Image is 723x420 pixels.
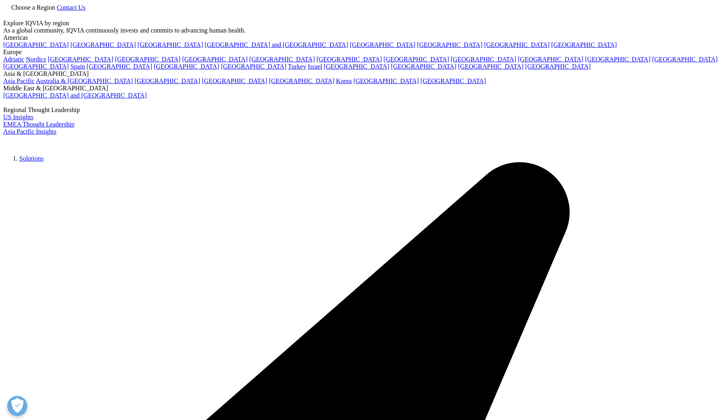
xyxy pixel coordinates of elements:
[324,63,389,70] a: [GEOGRAPHIC_DATA]
[3,49,720,56] div: Europe
[154,63,219,70] a: [GEOGRAPHIC_DATA]
[11,4,55,11] span: Choose a Region
[115,56,180,63] a: [GEOGRAPHIC_DATA]
[308,63,322,70] a: Israel
[652,56,717,63] a: [GEOGRAPHIC_DATA]
[3,20,720,27] div: Explore IQVIA by region
[3,63,69,70] a: [GEOGRAPHIC_DATA]
[135,77,200,84] a: [GEOGRAPHIC_DATA]
[3,92,147,99] a: [GEOGRAPHIC_DATA] and [GEOGRAPHIC_DATA]
[350,41,415,48] a: [GEOGRAPHIC_DATA]
[70,63,85,70] a: Spain
[3,70,720,77] div: Asia & [GEOGRAPHIC_DATA]
[57,4,86,11] a: Contact Us
[3,41,69,48] a: [GEOGRAPHIC_DATA]
[182,56,247,63] a: [GEOGRAPHIC_DATA]
[525,63,590,70] a: [GEOGRAPHIC_DATA]
[26,56,46,63] a: Nordics
[336,77,352,84] a: Korea
[3,77,35,84] a: Asia Pacific
[458,63,523,70] a: [GEOGRAPHIC_DATA]
[451,56,516,63] a: [GEOGRAPHIC_DATA]
[353,77,419,84] a: [GEOGRAPHIC_DATA]
[3,128,56,135] a: Asia Pacific Insights
[249,56,315,63] a: [GEOGRAPHIC_DATA]
[202,77,267,84] a: [GEOGRAPHIC_DATA]
[221,63,286,70] a: [GEOGRAPHIC_DATA]
[484,41,549,48] a: [GEOGRAPHIC_DATA]
[551,41,617,48] a: [GEOGRAPHIC_DATA]
[3,34,720,41] div: Americas
[3,27,720,34] div: As a global community, IQVIA continuously invests and commits to advancing human health.
[137,41,203,48] a: [GEOGRAPHIC_DATA]
[70,41,136,48] a: [GEOGRAPHIC_DATA]
[518,56,583,63] a: [GEOGRAPHIC_DATA]
[7,396,27,416] button: Open Preferences
[391,63,456,70] a: [GEOGRAPHIC_DATA]
[288,63,306,70] a: Turkey
[3,85,720,92] div: Middle East & [GEOGRAPHIC_DATA]
[3,56,24,63] a: Adriatic
[384,56,449,63] a: [GEOGRAPHIC_DATA]
[3,121,74,128] a: EMEA Thought Leadership
[87,63,152,70] a: [GEOGRAPHIC_DATA]
[421,77,486,84] a: [GEOGRAPHIC_DATA]
[317,56,382,63] a: [GEOGRAPHIC_DATA]
[48,56,113,63] a: [GEOGRAPHIC_DATA]
[585,56,650,63] a: [GEOGRAPHIC_DATA]
[3,135,67,147] img: IQVIA Healthcare Information Technology and Pharma Clinical Research Company
[3,106,720,114] div: Regional Thought Leadership
[417,41,482,48] a: [GEOGRAPHIC_DATA]
[269,77,334,84] a: [GEOGRAPHIC_DATA]
[19,155,43,162] a: Solutions
[204,41,348,48] a: [GEOGRAPHIC_DATA] and [GEOGRAPHIC_DATA]
[3,114,33,120] a: US Insights
[36,77,133,84] a: Australia & [GEOGRAPHIC_DATA]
